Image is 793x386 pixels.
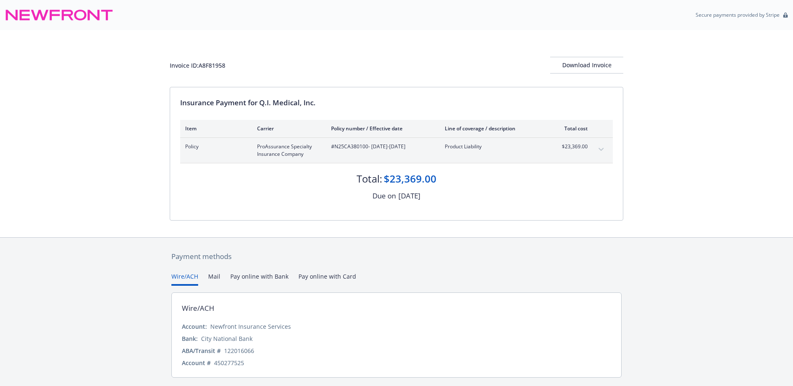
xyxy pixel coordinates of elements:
[214,358,244,367] div: 450277525
[182,303,214,314] div: Wire/ACH
[182,358,211,367] div: Account #
[445,143,543,150] span: Product Liability
[201,334,252,343] div: City National Bank
[230,272,288,286] button: Pay online with Bank
[171,251,622,262] div: Payment methods
[171,272,198,286] button: Wire/ACH
[257,143,318,158] span: ProAssurance Specialty Insurance Company
[550,57,623,73] div: Download Invoice
[298,272,356,286] button: Pay online with Card
[210,322,291,331] div: Newfront Insurance Services
[556,125,588,132] div: Total cost
[372,190,396,201] div: Due on
[185,143,244,150] span: Policy
[182,322,207,331] div: Account:
[208,272,220,286] button: Mail
[185,125,244,132] div: Item
[170,61,225,70] div: Invoice ID: A8F81958
[180,97,613,108] div: Insurance Payment for Q.I. Medical, Inc.
[696,11,780,18] p: Secure payments provided by Stripe
[331,143,431,150] span: #N25CA380100 - [DATE]-[DATE]
[556,143,588,150] span: $23,369.00
[224,346,254,355] div: 122016066
[594,143,608,156] button: expand content
[398,190,421,201] div: [DATE]
[257,125,318,132] div: Carrier
[357,172,382,186] div: Total:
[182,334,198,343] div: Bank:
[384,172,436,186] div: $23,369.00
[331,125,431,132] div: Policy number / Effective date
[445,125,543,132] div: Line of coverage / description
[550,57,623,74] button: Download Invoice
[180,138,613,163] div: PolicyProAssurance Specialty Insurance Company#N25CA380100- [DATE]-[DATE]Product Liability$23,369...
[182,346,221,355] div: ABA/Transit #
